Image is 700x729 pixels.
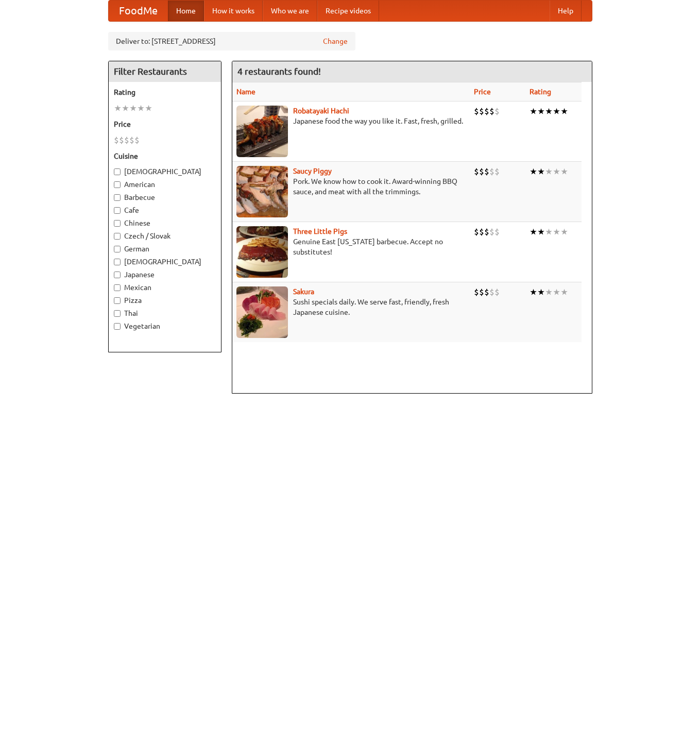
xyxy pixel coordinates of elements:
a: Name [236,88,255,96]
li: $ [489,106,494,117]
li: $ [479,286,484,298]
input: German [114,246,121,252]
a: FoodMe [109,1,168,21]
li: ★ [545,226,553,238]
div: Deliver to: [STREET_ADDRESS] [108,32,355,50]
li: ★ [560,286,568,298]
li: ★ [530,286,537,298]
input: Pizza [114,297,121,304]
a: Help [550,1,582,21]
a: Price [474,88,491,96]
li: ★ [553,106,560,117]
li: $ [484,286,489,298]
li: ★ [122,103,129,114]
li: ★ [530,106,537,117]
li: $ [474,286,479,298]
p: Japanese food the way you like it. Fast, fresh, grilled. [236,116,466,126]
li: ★ [560,106,568,117]
input: [DEMOGRAPHIC_DATA] [114,168,121,175]
h5: Price [114,119,216,129]
h5: Rating [114,87,216,97]
li: $ [489,286,494,298]
a: Rating [530,88,551,96]
label: German [114,244,216,254]
label: American [114,179,216,190]
label: Vegetarian [114,321,216,331]
li: $ [494,286,500,298]
label: Mexican [114,282,216,293]
a: How it works [204,1,263,21]
li: $ [494,226,500,238]
li: ★ [545,286,553,298]
li: $ [479,106,484,117]
li: ★ [560,166,568,177]
a: Robatayaki Hachi [293,107,349,115]
a: Home [168,1,204,21]
li: ★ [145,103,152,114]
p: Genuine East [US_STATE] barbecue. Accept no substitutes! [236,236,466,257]
li: $ [474,166,479,177]
p: Pork. We know how to cook it. Award-winning BBQ sauce, and meat with all the trimmings. [236,176,466,197]
label: Pizza [114,295,216,306]
a: Change [323,36,348,46]
li: $ [479,226,484,238]
input: Barbecue [114,194,121,201]
input: [DEMOGRAPHIC_DATA] [114,259,121,265]
label: Chinese [114,218,216,228]
li: ★ [137,103,145,114]
li: ★ [553,166,560,177]
input: Mexican [114,284,121,291]
label: Czech / Slovak [114,231,216,241]
label: [DEMOGRAPHIC_DATA] [114,166,216,177]
li: ★ [537,106,545,117]
h5: Cuisine [114,151,216,161]
label: Thai [114,308,216,318]
li: $ [474,226,479,238]
h4: Filter Restaurants [109,61,221,82]
input: Vegetarian [114,323,121,330]
img: saucy.jpg [236,166,288,217]
img: sakura.jpg [236,286,288,338]
li: $ [489,166,494,177]
li: $ [474,106,479,117]
li: $ [124,134,129,146]
p: Sushi specials daily. We serve fast, friendly, fresh Japanese cuisine. [236,297,466,317]
li: $ [129,134,134,146]
li: $ [484,106,489,117]
li: ★ [129,103,137,114]
li: ★ [537,286,545,298]
li: $ [494,166,500,177]
b: Three Little Pigs [293,227,347,235]
li: ★ [560,226,568,238]
li: ★ [530,166,537,177]
input: Chinese [114,220,121,227]
li: ★ [545,166,553,177]
input: Thai [114,310,121,317]
a: Saucy Piggy [293,167,332,175]
input: American [114,181,121,188]
a: Who we are [263,1,317,21]
li: ★ [553,286,560,298]
li: ★ [537,226,545,238]
li: $ [484,166,489,177]
li: $ [114,134,119,146]
li: ★ [537,166,545,177]
a: Sakura [293,287,314,296]
input: Czech / Slovak [114,233,121,240]
img: littlepigs.jpg [236,226,288,278]
li: ★ [553,226,560,238]
label: Barbecue [114,192,216,202]
img: robatayaki.jpg [236,106,288,157]
li: $ [484,226,489,238]
li: $ [119,134,124,146]
li: $ [134,134,140,146]
li: ★ [114,103,122,114]
a: Recipe videos [317,1,379,21]
li: ★ [545,106,553,117]
input: Japanese [114,272,121,278]
li: $ [479,166,484,177]
label: Cafe [114,205,216,215]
